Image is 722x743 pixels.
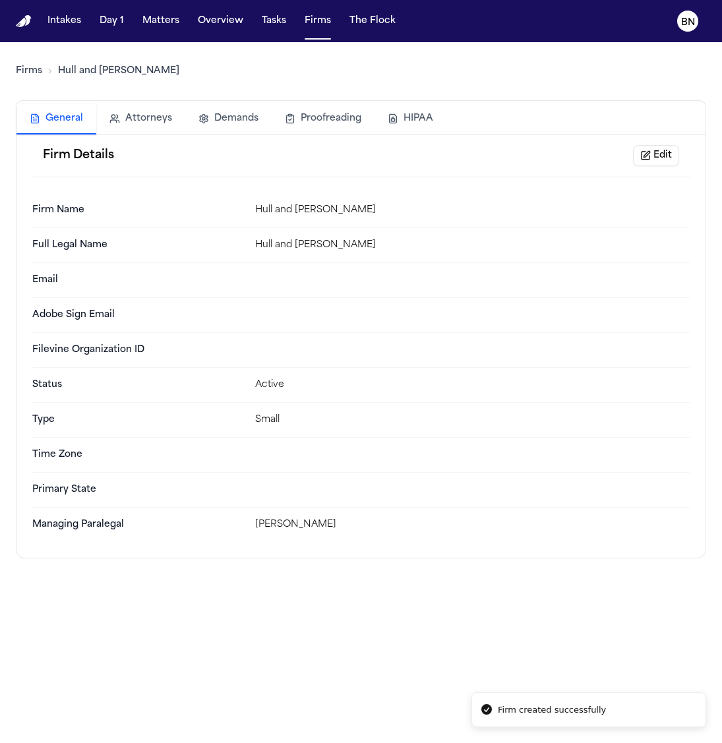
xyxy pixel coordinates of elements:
[32,518,245,531] dt: Managing Paralegal
[16,15,32,28] a: Home
[344,9,401,33] button: The Flock
[32,274,245,287] dt: Email
[32,204,245,217] dt: Firm Name
[137,9,185,33] button: Matters
[32,309,245,322] dt: Adobe Sign Email
[16,65,179,78] nav: Breadcrumb
[299,9,336,33] button: Firms
[255,239,690,252] div: Hull and [PERSON_NAME]
[498,703,606,717] div: Firm created successfully
[32,483,245,496] dt: Primary State
[96,104,185,133] button: Attorneys
[255,204,690,217] div: Hull and [PERSON_NAME]
[375,104,446,133] button: HIPAA
[633,145,679,166] button: Edit
[42,9,86,33] button: Intakes
[32,343,245,357] dt: Filevine Organization ID
[32,239,245,252] dt: Full Legal Name
[255,518,690,531] div: [PERSON_NAME]
[58,65,179,78] a: Hull and [PERSON_NAME]
[16,15,32,28] img: Finch Logo
[94,9,129,33] button: Day 1
[193,9,249,33] button: Overview
[255,413,690,427] div: Small
[32,448,245,461] dt: Time Zone
[16,65,42,78] a: Firms
[32,378,245,392] dt: Status
[185,104,272,133] button: Demands
[272,104,375,133] button: Proofreading
[16,104,96,134] button: General
[32,413,245,427] dt: Type
[256,9,291,33] button: Tasks
[255,378,690,392] div: Active
[43,146,114,165] h2: Firm Details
